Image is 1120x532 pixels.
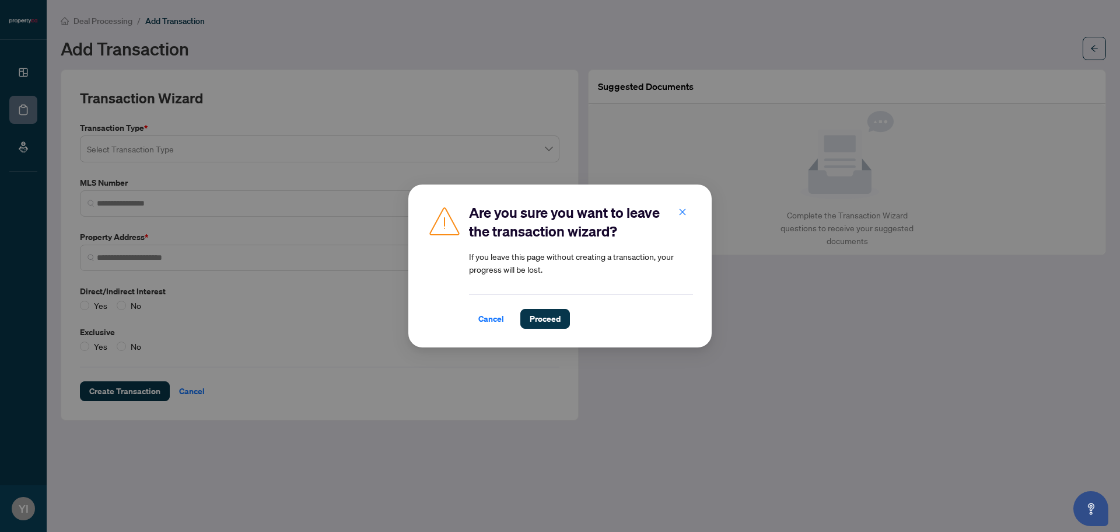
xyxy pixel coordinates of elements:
span: close [678,208,687,216]
button: Proceed [520,309,570,329]
span: Cancel [478,310,504,328]
button: Cancel [469,309,513,329]
span: Proceed [530,310,561,328]
h2: Are you sure you want to leave the transaction wizard? [469,203,693,241]
article: If you leave this page without creating a transaction, your progress will be lost. [469,250,693,276]
button: Open asap [1073,491,1108,526]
